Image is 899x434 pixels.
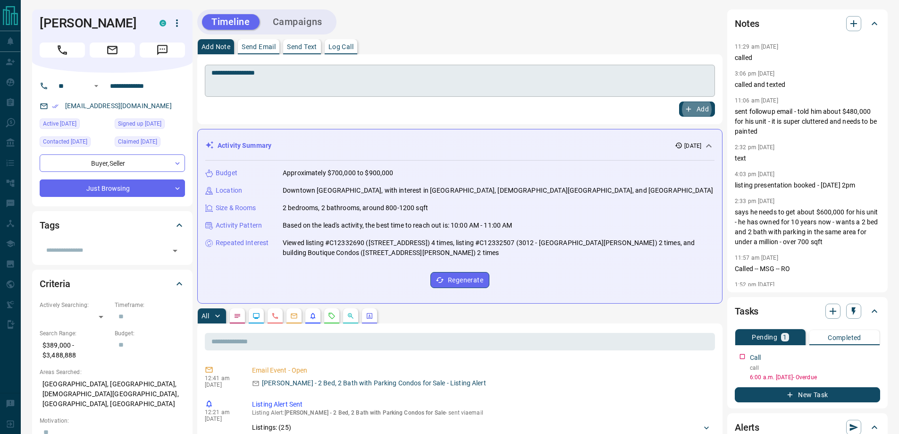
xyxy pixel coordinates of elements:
p: Listing Alert : - sent via email [252,409,711,416]
p: listing presentation booked - [DATE] 2pm [735,180,880,190]
p: 12:21 am [205,409,238,416]
p: [DATE] [684,142,701,150]
p: Budget: [115,329,185,338]
p: 6:00 a.m. [DATE] - Overdue [750,373,880,382]
p: Activity Summary [218,141,271,151]
p: Called -- MSG -- RO [735,264,880,274]
p: Add Note [202,43,230,50]
p: 2 bedrooms, 2 bathrooms, around 800-1200 sqft [283,203,428,213]
span: Active [DATE] [43,119,76,128]
p: called [735,53,880,63]
svg: Agent Actions [366,312,373,320]
div: Activity Summary[DATE] [205,137,714,154]
button: Regenerate [430,272,489,288]
p: Search Range: [40,329,110,338]
p: 2:33 pm [DATE] [735,198,775,204]
p: Log Call [328,43,353,50]
svg: Notes [234,312,241,320]
button: Campaigns [263,14,332,30]
p: Completed [828,334,861,341]
p: sent followup email - told him about $480,000 for his unit - it is super cluttered and needs to b... [735,107,880,136]
p: Send Email [242,43,276,50]
p: Areas Searched: [40,368,185,376]
svg: Requests [328,312,336,320]
span: Email [90,43,135,58]
p: called and texted [735,80,880,90]
p: Listing Alert Sent [252,400,711,409]
p: [DATE] [205,416,238,422]
p: Call [750,353,761,363]
svg: Lead Browsing Activity [252,312,260,320]
div: Sun Sep 07 2025 [40,119,110,132]
button: Timeline [202,14,260,30]
span: Contacted [DATE] [43,137,87,146]
p: Email Event - Open [252,366,711,375]
p: says he needs to get about $600,000 for his unit - he has owned for 10 years now - wants a 2 bed ... [735,207,880,247]
div: Criteria [40,272,185,295]
p: Repeated Interest [216,238,269,248]
span: Signed up [DATE] [118,119,161,128]
div: Just Browsing [40,179,185,197]
button: Add [679,102,715,117]
h2: Tasks [735,304,758,319]
p: [PERSON_NAME] - 2 Bed, 2 Bath with Parking Condos for Sale - Listing Alert [262,378,486,388]
p: $389,000 - $3,488,888 [40,338,110,363]
p: 4:03 pm [DATE] [735,171,775,178]
p: Pending [752,334,777,340]
p: call [750,364,880,372]
button: New Task [735,387,880,402]
h2: Notes [735,16,759,31]
div: Fri Jul 11 2025 [40,136,110,150]
p: Approximately $700,000 to $900,000 [283,168,393,178]
p: 11:06 am [DATE] [735,97,778,104]
svg: Emails [290,312,298,320]
a: [EMAIL_ADDRESS][DOMAIN_NAME] [65,102,172,110]
div: Tags [40,214,185,237]
p: [DATE] [205,382,238,388]
p: All [202,313,209,319]
div: Fri Jun 27 2014 [115,119,185,132]
p: text [735,153,880,163]
p: [GEOGRAPHIC_DATA], [GEOGRAPHIC_DATA], [DEMOGRAPHIC_DATA][GEOGRAPHIC_DATA], [GEOGRAPHIC_DATA], [GE... [40,376,185,412]
button: Open [91,80,102,92]
p: 3:06 pm [DATE] [735,70,775,77]
p: Downtown [GEOGRAPHIC_DATA], with interest in [GEOGRAPHIC_DATA], [DEMOGRAPHIC_DATA][GEOGRAPHIC_DAT... [283,186,713,196]
p: 11:57 am [DATE] [735,255,778,261]
p: Listings: ( 25 ) [252,423,291,433]
p: 2:32 pm [DATE] [735,144,775,151]
div: condos.ca [160,20,166,26]
svg: Email Verified [52,103,59,110]
h2: Criteria [40,276,70,291]
p: Send Text [287,43,317,50]
span: Claimed [DATE] [118,137,157,146]
p: Actively Searching: [40,301,110,309]
button: Open [168,244,182,257]
div: Tasks [735,300,880,323]
span: Message [140,43,185,58]
svg: Opportunities [347,312,354,320]
p: 1:52 pm [DATE] [735,281,775,288]
p: 11:29 am [DATE] [735,43,778,50]
svg: Calls [271,312,279,320]
p: Motivation: [40,417,185,425]
p: Size & Rooms [216,203,256,213]
span: Call [40,43,85,58]
div: Thu May 02 2024 [115,136,185,150]
p: Activity Pattern [216,221,262,230]
h1: [PERSON_NAME] [40,16,145,31]
p: Timeframe: [115,301,185,309]
div: Buyer , Seller [40,154,185,172]
p: 1 [783,334,787,340]
p: Location [216,186,242,196]
p: Budget [216,168,237,178]
p: Based on the lead's activity, the best time to reach out is: 10:00 AM - 11:00 AM [283,221,513,230]
p: Viewed listing #C12332690 ([STREET_ADDRESS]) 4 times, listing #C12332507 (3012 - [GEOGRAPHIC_DATA... [283,238,714,258]
div: Notes [735,12,880,35]
p: 12:41 am [205,375,238,382]
h2: Tags [40,218,59,233]
svg: Listing Alerts [309,312,317,320]
span: [PERSON_NAME] - 2 Bed, 2 Bath with Parking Condos for Sale [285,409,446,416]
